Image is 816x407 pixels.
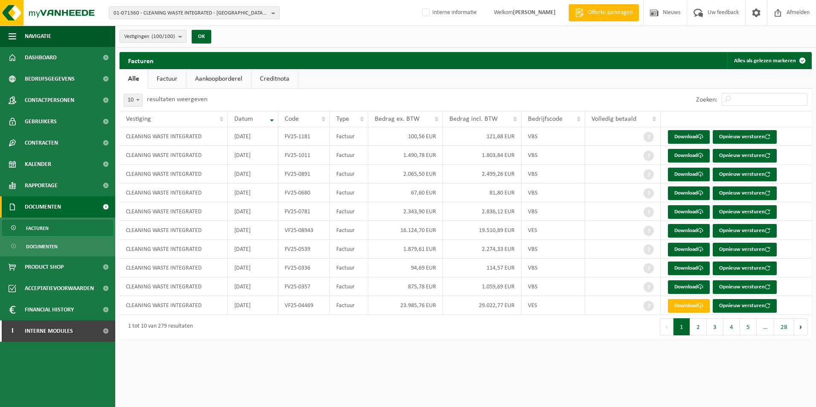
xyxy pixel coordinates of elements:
[25,196,61,218] span: Documenten
[522,202,585,221] td: VBS
[368,259,443,277] td: 94,69 EUR
[522,127,585,146] td: VBS
[696,96,717,103] label: Zoeken:
[522,296,585,315] td: VES
[251,69,298,89] a: Creditnota
[114,7,268,20] span: 01-071360 - CLEANING WASTE INTEGRATED - [GEOGRAPHIC_DATA][PERSON_NAME]
[794,318,807,335] button: Next
[152,34,175,39] count: (100/100)
[513,9,556,16] strong: [PERSON_NAME]
[278,165,330,183] td: FV25-0891
[713,168,777,181] button: Opnieuw versturen
[713,186,777,200] button: Opnieuw versturen
[522,165,585,183] td: VBS
[522,240,585,259] td: VBS
[668,130,710,144] a: Download
[336,116,349,122] span: Type
[668,186,710,200] a: Download
[668,205,710,219] a: Download
[228,127,278,146] td: [DATE]
[707,318,723,335] button: 3
[668,262,710,275] a: Download
[119,259,228,277] td: CLEANING WASTE INTEGRATED
[228,183,278,202] td: [DATE]
[330,127,368,146] td: Factuur
[228,277,278,296] td: [DATE]
[9,320,16,342] span: I
[443,240,522,259] td: 2.274,33 EUR
[119,69,148,89] a: Alle
[330,259,368,277] td: Factuur
[148,69,186,89] a: Factuur
[368,240,443,259] td: 1.879,61 EUR
[25,175,58,196] span: Rapportage
[375,116,420,122] span: Bedrag ex. BTW
[713,299,777,313] button: Opnieuw versturen
[278,146,330,165] td: FV25-1011
[443,165,522,183] td: 2.499,26 EUR
[668,299,710,313] a: Download
[668,224,710,238] a: Download
[673,318,690,335] button: 1
[25,26,51,47] span: Navigatie
[119,240,228,259] td: CLEANING WASTE INTEGRATED
[660,318,673,335] button: Previous
[119,183,228,202] td: CLEANING WASTE INTEGRATED
[124,30,175,43] span: Vestigingen
[124,94,143,107] span: 10
[713,130,777,144] button: Opnieuw versturen
[119,146,228,165] td: CLEANING WASTE INTEGRATED
[124,319,193,334] div: 1 tot 10 van 279 resultaten
[443,146,522,165] td: 1.803,84 EUR
[119,165,228,183] td: CLEANING WASTE INTEGRATED
[192,30,211,44] button: OK
[278,127,330,146] td: FV25-1181
[713,243,777,256] button: Opnieuw versturen
[330,165,368,183] td: Factuur
[2,220,113,236] a: Facturen
[278,277,330,296] td: FV25-0357
[228,165,278,183] td: [DATE]
[234,116,253,122] span: Datum
[26,238,58,255] span: Documenten
[228,146,278,165] td: [DATE]
[330,221,368,240] td: Factuur
[119,277,228,296] td: CLEANING WASTE INTEGRATED
[278,259,330,277] td: FV25-0336
[368,296,443,315] td: 23.985,76 EUR
[586,9,635,17] span: Offerte aanvragen
[278,202,330,221] td: FV25-0781
[2,238,113,254] a: Documenten
[443,221,522,240] td: 19.510,89 EUR
[25,278,94,299] span: Acceptatievoorwaarden
[668,280,710,294] a: Download
[330,277,368,296] td: Factuur
[330,202,368,221] td: Factuur
[187,69,251,89] a: Aankoopborderel
[368,277,443,296] td: 875,78 EUR
[25,154,51,175] span: Kalender
[119,202,228,221] td: CLEANING WASTE INTEGRATED
[330,146,368,165] td: Factuur
[228,259,278,277] td: [DATE]
[278,296,330,315] td: VF25-04469
[713,280,777,294] button: Opnieuw versturen
[228,202,278,221] td: [DATE]
[668,149,710,163] a: Download
[420,6,477,19] label: Interne informatie
[443,277,522,296] td: 1.059,69 EUR
[592,116,636,122] span: Volledig betaald
[278,183,330,202] td: FV25-0680
[522,259,585,277] td: VBS
[119,296,228,315] td: CLEANING WASTE INTEGRATED
[443,183,522,202] td: 81,80 EUR
[26,220,49,236] span: Facturen
[528,116,562,122] span: Bedrijfscode
[124,94,142,106] span: 10
[25,132,58,154] span: Contracten
[119,30,187,43] button: Vestigingen(100/100)
[119,127,228,146] td: CLEANING WASTE INTEGRATED
[25,68,75,90] span: Bedrijfsgegevens
[126,116,151,122] span: Vestiging
[330,240,368,259] td: Factuur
